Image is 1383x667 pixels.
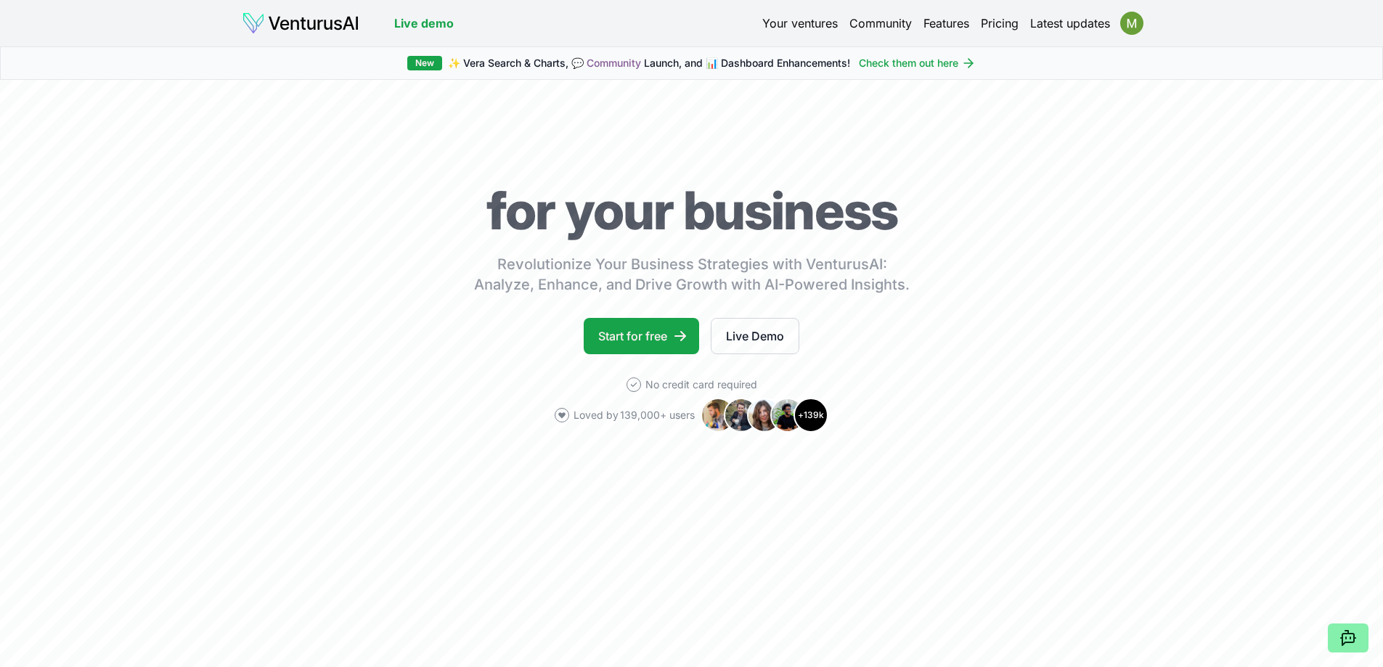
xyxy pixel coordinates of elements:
[1120,12,1143,35] img: ACg8ocIxK4OM103cKHN583kwljjyJTF6B2HoaVxkK6ayBkTPgzh7eQ=s96-c
[407,56,442,70] div: New
[770,398,805,433] img: Avatar 4
[711,318,799,354] a: Live Demo
[724,398,759,433] img: Avatar 2
[587,57,641,69] a: Community
[1030,15,1110,32] a: Latest updates
[981,15,1019,32] a: Pricing
[448,56,850,70] span: ✨ Vera Search & Charts, 💬 Launch, and 📊 Dashboard Enhancements!
[584,318,699,354] a: Start for free
[242,12,359,35] img: logo
[762,15,838,32] a: Your ventures
[923,15,969,32] a: Features
[701,398,735,433] img: Avatar 1
[747,398,782,433] img: Avatar 3
[394,15,454,32] a: Live demo
[859,56,976,70] a: Check them out here
[849,15,912,32] a: Community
